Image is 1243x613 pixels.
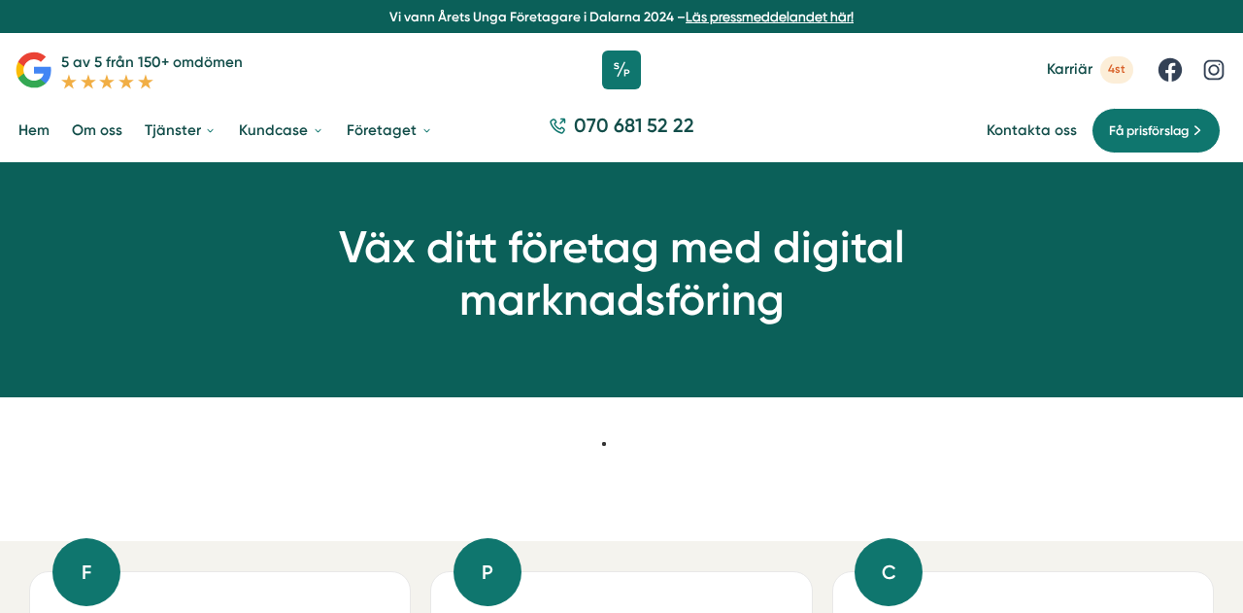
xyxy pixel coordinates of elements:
[141,107,220,155] a: Tjänster
[52,538,120,606] div: F
[686,9,854,24] a: Läs pressmeddelandet här!
[68,107,126,155] a: Om oss
[987,121,1077,140] a: Kontakta oss
[15,107,53,155] a: Hem
[235,107,327,155] a: Kundcase
[8,8,1236,26] p: Vi vann Årets Unga Företagare i Dalarna 2024 –
[175,221,1068,327] h1: Väx ditt företag med digital marknadsföring
[1092,108,1221,153] a: Få prisförslag
[1047,56,1133,83] a: Karriär 4st
[454,538,521,606] div: P
[574,113,694,140] span: 070 681 52 22
[1047,60,1092,79] span: Karriär
[343,107,436,155] a: Företaget
[855,538,923,606] div: C
[1109,120,1189,141] span: Få prisförslag
[1100,56,1133,83] span: 4st
[61,51,243,74] p: 5 av 5 från 150+ omdömen
[542,113,702,150] a: 070 681 52 22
